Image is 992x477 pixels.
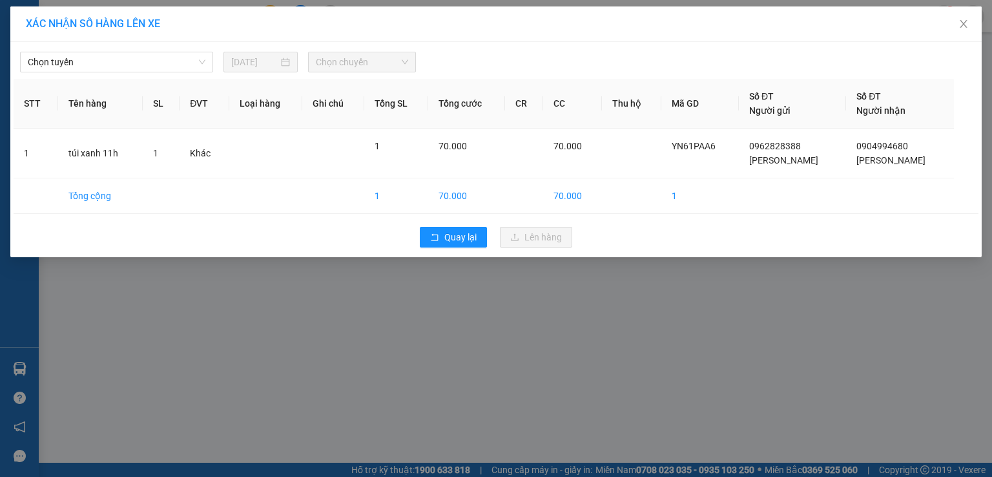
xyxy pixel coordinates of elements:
[428,79,504,129] th: Tổng cước
[661,79,739,129] th: Mã GD
[229,79,303,129] th: Loại hàng
[26,17,160,30] span: XÁC NHẬN SỐ HÀNG LÊN XE
[364,178,428,214] td: 1
[543,79,602,129] th: CC
[180,129,229,178] td: Khác
[856,105,905,116] span: Người nhận
[153,148,158,158] span: 1
[430,233,439,243] span: rollback
[143,79,180,129] th: SL
[856,91,881,101] span: Số ĐT
[500,227,572,248] button: uploadLên hàng
[749,105,790,116] span: Người gửi
[420,227,487,248] button: rollbackQuay lại
[672,141,716,151] span: YN61PAA6
[302,79,364,129] th: Ghi chú
[856,141,908,151] span: 0904994680
[364,79,428,129] th: Tổng SL
[316,52,409,72] span: Chọn chuyến
[749,155,818,165] span: [PERSON_NAME]
[58,129,142,178] td: túi xanh 11h
[58,79,142,129] th: Tên hàng
[180,79,229,129] th: ĐVT
[749,141,801,151] span: 0962828388
[439,141,467,151] span: 70.000
[945,6,982,43] button: Close
[661,178,739,214] td: 1
[28,52,205,72] span: Chọn tuyến
[428,178,504,214] td: 70.000
[856,155,925,165] span: [PERSON_NAME]
[553,141,582,151] span: 70.000
[749,91,774,101] span: Số ĐT
[375,141,380,151] span: 1
[543,178,602,214] td: 70.000
[14,79,58,129] th: STT
[505,79,544,129] th: CR
[231,55,278,69] input: 13/08/2025
[958,19,969,29] span: close
[444,230,477,244] span: Quay lại
[14,129,58,178] td: 1
[58,178,142,214] td: Tổng cộng
[602,79,661,129] th: Thu hộ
